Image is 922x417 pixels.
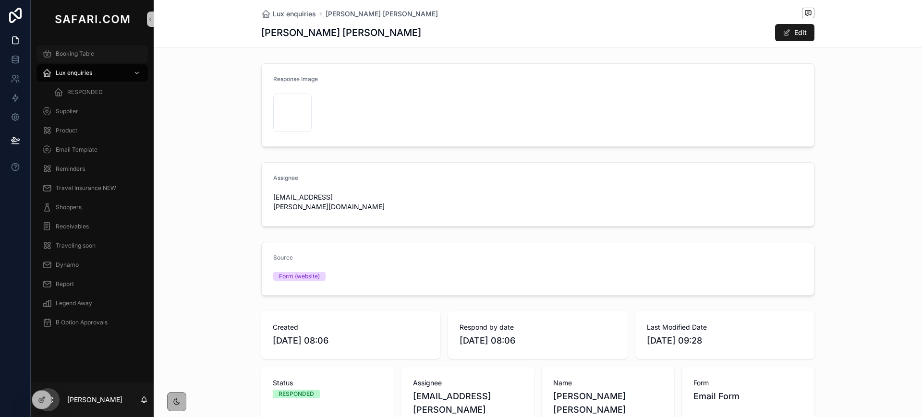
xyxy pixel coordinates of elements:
span: Form [693,378,803,388]
a: Email Template [36,141,148,158]
span: Product [56,127,77,134]
div: Form (website) [279,272,320,281]
a: Traveling soon [36,237,148,254]
span: Booking Table [56,50,94,58]
span: Email Form [693,390,803,403]
span: Lux enquiries [56,69,92,77]
a: Reminders [36,160,148,178]
h1: [PERSON_NAME] [PERSON_NAME] [261,26,421,39]
a: Supplier [36,103,148,120]
a: Dynamo [36,256,148,274]
a: Booking Table [36,45,148,62]
span: Supplier [56,107,78,115]
a: Report [36,275,148,293]
span: Reminders [56,165,85,173]
a: Lux enquiries [261,9,316,19]
img: App logo [53,12,132,27]
a: B Option Approvals [36,314,148,331]
span: [DATE] 09:28 [647,334,803,347]
span: [DATE] 08:06 [460,334,616,347]
span: Created [273,322,429,332]
span: Receivables [56,223,89,230]
span: Last Modified Date [647,322,803,332]
a: Shoppers [36,199,148,216]
span: Assignee [273,174,298,181]
a: Product [36,122,148,139]
a: RESPONDED [48,83,148,101]
span: Lux enquiries [273,9,316,19]
span: Dynamo [56,261,79,269]
p: [PERSON_NAME] [67,395,122,405]
span: Report [56,280,74,288]
a: Legend Away [36,295,148,312]
span: Status [273,378,382,388]
span: Assignee [413,378,522,388]
span: Email Template [56,146,97,154]
div: scrollable content [31,38,154,344]
span: B Option Approvals [56,319,108,326]
span: [EMAIL_ADDRESS][PERSON_NAME][DOMAIN_NAME] [273,192,400,212]
span: Respond by date [460,322,616,332]
span: Name [553,378,663,388]
a: Lux enquiries [36,64,148,82]
span: Traveling soon [56,242,96,250]
a: Receivables [36,218,148,235]
a: Travel Insurance NEW [36,179,148,197]
span: [DATE] 08:06 [273,334,429,347]
div: RESPONDED [279,390,314,398]
a: [PERSON_NAME] [PERSON_NAME] [326,9,438,19]
button: Edit [775,24,814,41]
span: Travel Insurance NEW [56,184,116,192]
span: Response Image [273,75,318,83]
span: Legend Away [56,299,92,307]
span: [PERSON_NAME] [PERSON_NAME] [553,390,663,417]
span: Shoppers [56,203,82,211]
span: RESPONDED [67,88,103,96]
span: Source [273,254,293,261]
